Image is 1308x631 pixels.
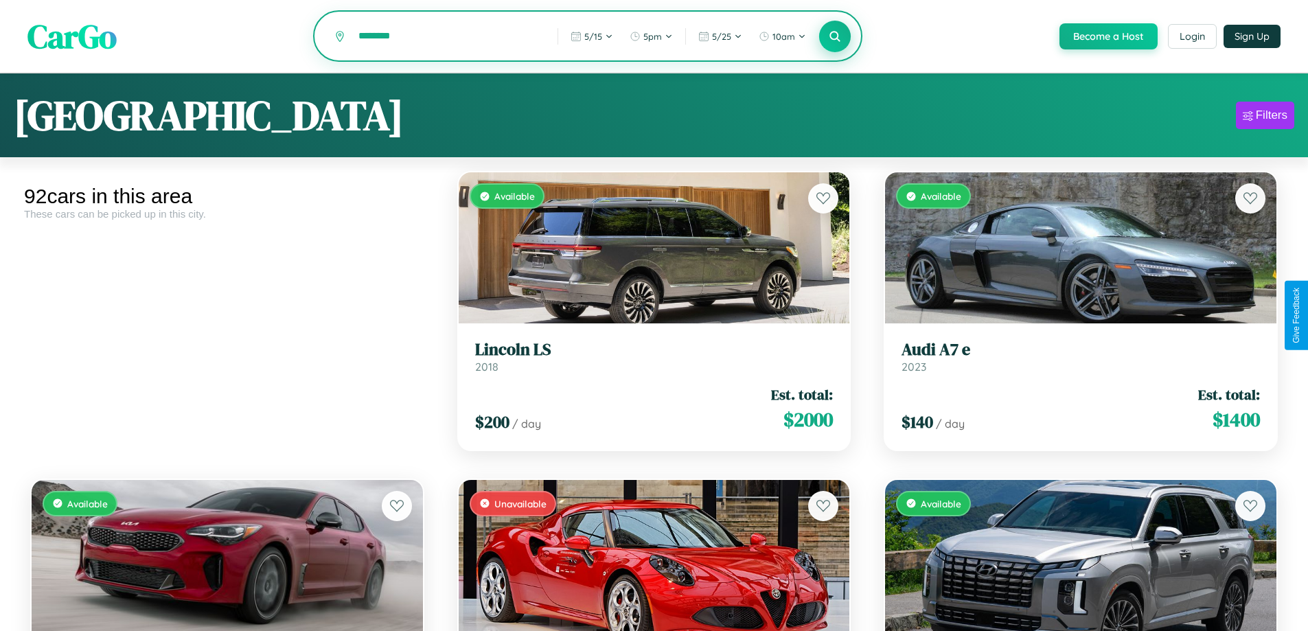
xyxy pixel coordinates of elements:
span: Available [921,498,961,509]
span: 5pm [643,31,662,42]
span: Unavailable [494,498,547,509]
span: $ 140 [902,411,933,433]
span: Est. total: [1198,385,1260,404]
h3: Audi A7 e [902,340,1260,360]
div: Give Feedback [1292,288,1301,343]
a: Lincoln LS2018 [475,340,834,374]
button: 5/25 [691,25,749,47]
span: CarGo [27,14,117,59]
div: Filters [1256,108,1287,122]
button: 5pm [623,25,680,47]
button: 5/15 [564,25,620,47]
span: $ 200 [475,411,509,433]
h1: [GEOGRAPHIC_DATA] [14,87,404,144]
button: Login [1168,24,1217,49]
span: 2023 [902,360,926,374]
span: Available [494,190,535,202]
button: Sign Up [1224,25,1281,48]
span: 5 / 15 [584,31,602,42]
button: Become a Host [1059,23,1158,49]
a: Audi A7 e2023 [902,340,1260,374]
span: / day [936,417,965,431]
span: 2018 [475,360,498,374]
button: Filters [1236,102,1294,129]
button: 10am [752,25,813,47]
span: $ 2000 [783,406,833,433]
span: Available [921,190,961,202]
span: Est. total: [771,385,833,404]
h3: Lincoln LS [475,340,834,360]
span: / day [512,417,541,431]
div: These cars can be picked up in this city. [24,208,431,220]
span: 10am [772,31,795,42]
div: 92 cars in this area [24,185,431,208]
span: 5 / 25 [712,31,731,42]
span: Available [67,498,108,509]
span: $ 1400 [1213,406,1260,433]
